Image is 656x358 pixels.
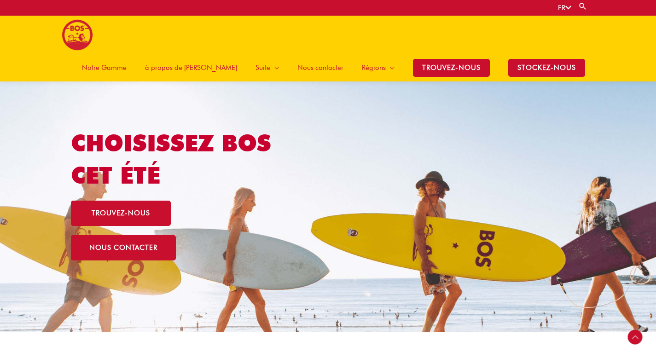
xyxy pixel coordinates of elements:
nav: Site Navigation [66,54,594,81]
a: Suite [246,54,288,81]
a: Nous contacter [288,54,353,81]
span: Nous contacter [297,54,343,81]
span: à propos de [PERSON_NAME] [145,54,237,81]
span: Régions [362,54,386,81]
span: TROUVEZ-NOUS [413,59,490,77]
span: Notre Gamme [82,54,127,81]
a: stockez-nous [499,54,594,81]
a: trouvez-nous [71,201,171,226]
a: TROUVEZ-NOUS [404,54,499,81]
span: nous contacter [89,244,157,251]
span: stockez-nous [508,59,585,77]
a: à propos de [PERSON_NAME] [136,54,246,81]
a: nous contacter [71,235,176,260]
h1: Choisissez BOS cet été [71,127,303,191]
a: Search button [578,2,587,11]
span: trouvez-nous [92,210,150,217]
a: FR [558,4,571,12]
span: Suite [255,54,270,81]
a: Régions [353,54,404,81]
a: Notre Gamme [73,54,136,81]
img: BOS logo finals-200px [62,19,93,51]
